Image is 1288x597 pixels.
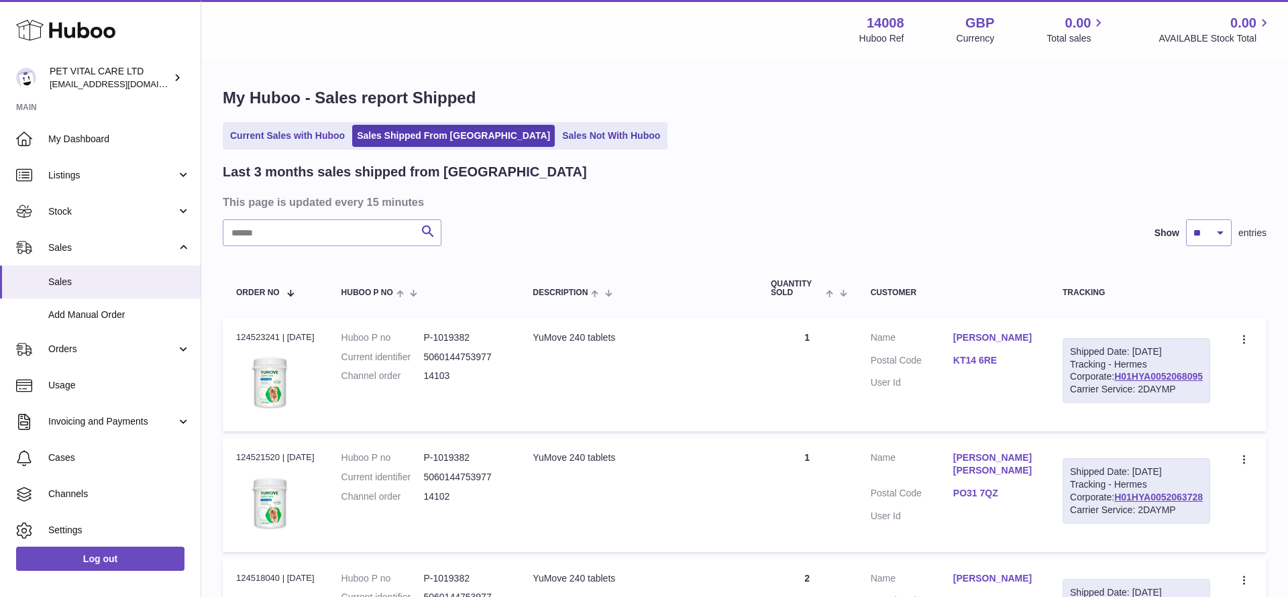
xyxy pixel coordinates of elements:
dd: 5060144753977 [423,351,506,364]
div: Tracking [1063,288,1210,297]
div: Carrier Service: 2DAYMP [1070,504,1203,517]
dt: Postal Code [871,354,953,370]
a: H01HYA0052063728 [1114,492,1203,502]
span: Order No [236,288,280,297]
dt: Current identifier [341,351,424,364]
dt: Huboo P no [341,451,424,464]
div: Huboo Ref [859,32,904,45]
dt: Name [871,572,953,588]
div: 124518040 | [DATE] [236,572,315,584]
dt: Channel order [341,490,424,503]
div: YuMove 240 tablets [533,572,744,585]
a: [PERSON_NAME] [953,572,1036,585]
span: Channels [48,488,191,500]
dt: Huboo P no [341,572,424,585]
span: Sales [48,276,191,288]
dt: Channel order [341,370,424,382]
dd: P-1019382 [423,451,506,464]
h3: This page is updated every 15 minutes [223,195,1263,209]
span: [EMAIL_ADDRESS][DOMAIN_NAME] [50,78,197,89]
label: Show [1155,227,1179,239]
span: AVAILABLE Stock Total [1159,32,1272,45]
dt: User Id [871,510,953,523]
span: Settings [48,524,191,537]
span: Invoicing and Payments [48,415,176,428]
dt: Current identifier [341,471,424,484]
div: Customer [871,288,1036,297]
span: Total sales [1046,32,1106,45]
a: [PERSON_NAME] [953,331,1036,344]
span: Description [533,288,588,297]
span: entries [1238,227,1267,239]
img: petvitalcare@gmail.com [16,68,36,88]
span: Quantity Sold [771,280,822,297]
a: Sales Not With Huboo [557,125,665,147]
div: YuMove 240 tablets [533,331,744,344]
td: 1 [757,438,857,551]
span: Add Manual Order [48,309,191,321]
a: KT14 6RE [953,354,1036,367]
div: Tracking - Hermes Corporate: [1063,458,1210,524]
dd: P-1019382 [423,331,506,344]
h1: My Huboo - Sales report Shipped [223,87,1267,109]
a: H01HYA0052068095 [1114,371,1203,382]
dd: 14102 [423,490,506,503]
dd: 5060144753977 [423,471,506,484]
dt: Huboo P no [341,331,424,344]
img: 1731319649.jpg [236,468,303,535]
div: Tracking - Hermes Corporate: [1063,338,1210,404]
strong: GBP [965,14,994,32]
span: Orders [48,343,176,356]
dt: Name [871,331,953,347]
span: Sales [48,241,176,254]
span: Stock [48,205,176,218]
div: PET VITAL CARE LTD [50,65,170,91]
dt: User Id [871,376,953,389]
a: Log out [16,547,184,571]
span: My Dashboard [48,133,191,146]
dd: 14103 [423,370,506,382]
a: 0.00 Total sales [1046,14,1106,45]
img: 1731319649.jpg [236,347,303,415]
div: Carrier Service: 2DAYMP [1070,383,1203,396]
td: 1 [757,318,857,431]
div: Shipped Date: [DATE] [1070,466,1203,478]
a: Sales Shipped From [GEOGRAPHIC_DATA] [352,125,555,147]
a: Current Sales with Huboo [225,125,350,147]
span: 0.00 [1230,14,1256,32]
span: Cases [48,451,191,464]
div: 124521520 | [DATE] [236,451,315,464]
a: [PERSON_NAME] [PERSON_NAME] [953,451,1036,477]
dt: Name [871,451,953,480]
a: PO31 7QZ [953,487,1036,500]
span: Usage [48,379,191,392]
a: 0.00 AVAILABLE Stock Total [1159,14,1272,45]
div: 124523241 | [DATE] [236,331,315,343]
div: Currency [957,32,995,45]
div: Shipped Date: [DATE] [1070,345,1203,358]
h2: Last 3 months sales shipped from [GEOGRAPHIC_DATA] [223,163,587,181]
span: Huboo P no [341,288,393,297]
span: Listings [48,169,176,182]
dt: Postal Code [871,487,953,503]
span: 0.00 [1065,14,1091,32]
strong: 14008 [867,14,904,32]
dd: P-1019382 [423,572,506,585]
div: YuMove 240 tablets [533,451,744,464]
